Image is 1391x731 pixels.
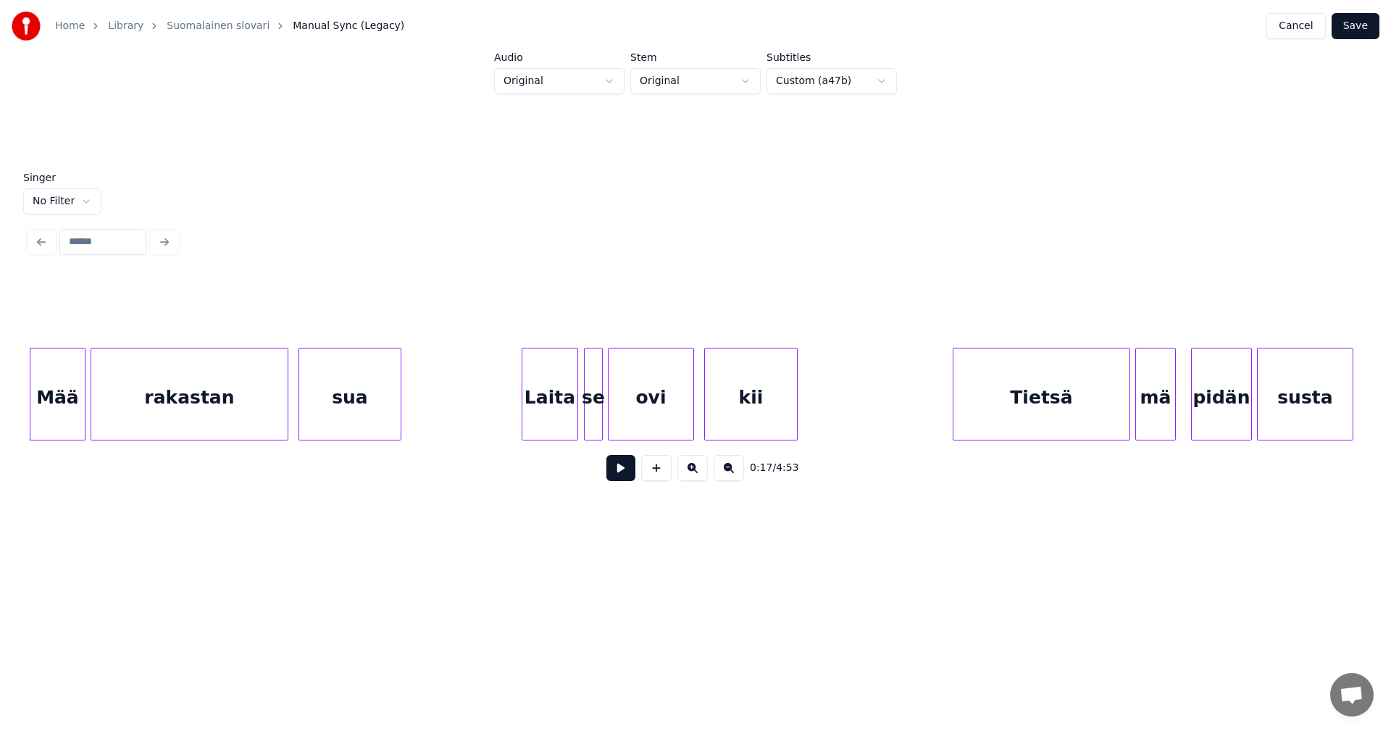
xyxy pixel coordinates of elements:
button: Save [1332,13,1379,39]
span: 4:53 [776,461,798,475]
div: / [750,461,785,475]
label: Audio [494,52,625,62]
span: Manual Sync (Legacy) [293,19,404,33]
label: Singer [23,172,101,183]
a: Library [108,19,143,33]
span: 0:17 [750,461,772,475]
a: Home [55,19,85,33]
nav: breadcrumb [55,19,404,33]
img: youka [12,12,41,41]
div: Avoin keskustelu [1330,673,1374,717]
label: Subtitles [766,52,897,62]
a: Suomalainen slovari [167,19,270,33]
button: Cancel [1266,13,1325,39]
label: Stem [630,52,761,62]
